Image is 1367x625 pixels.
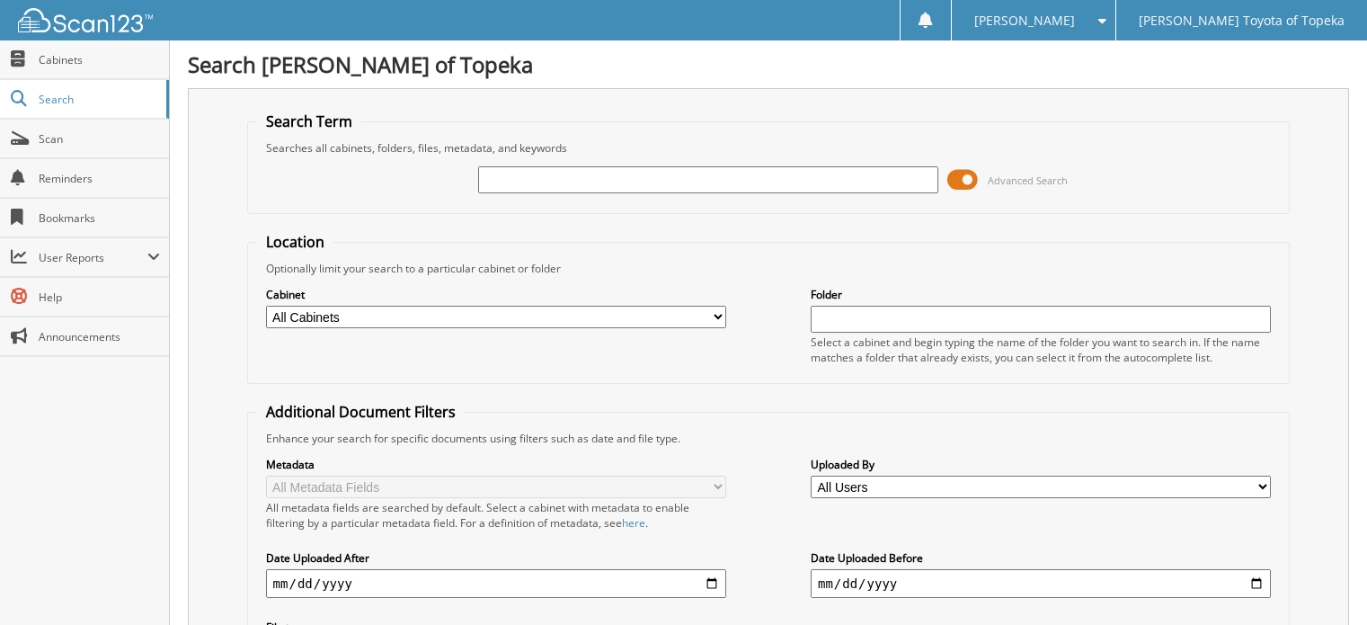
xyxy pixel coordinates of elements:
[266,287,726,302] label: Cabinet
[257,140,1281,156] div: Searches all cabinets, folders, files, metadata, and keywords
[188,49,1349,79] h1: Search [PERSON_NAME] of Topeka
[39,171,160,186] span: Reminders
[811,335,1271,365] div: Select a cabinet and begin typing the name of the folder you want to search in. If the name match...
[39,290,160,305] span: Help
[39,329,160,344] span: Announcements
[811,287,1271,302] label: Folder
[974,15,1075,26] span: [PERSON_NAME]
[266,457,726,472] label: Metadata
[39,131,160,147] span: Scan
[257,431,1281,446] div: Enhance your search for specific documents using filters such as date and file type.
[257,112,361,131] legend: Search Term
[811,569,1271,598] input: end
[257,402,465,422] legend: Additional Document Filters
[811,550,1271,566] label: Date Uploaded Before
[257,232,333,252] legend: Location
[39,52,160,67] span: Cabinets
[257,261,1281,276] div: Optionally limit your search to a particular cabinet or folder
[18,8,153,32] img: scan123-logo-white.svg
[266,500,726,531] div: All metadata fields are searched by default. Select a cabinet with metadata to enable filtering b...
[988,174,1068,187] span: Advanced Search
[1139,15,1345,26] span: [PERSON_NAME] Toyota of Topeka
[39,210,160,226] span: Bookmarks
[811,457,1271,472] label: Uploaded By
[266,569,726,598] input: start
[266,550,726,566] label: Date Uploaded After
[39,250,147,265] span: User Reports
[39,92,157,107] span: Search
[622,515,645,531] a: here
